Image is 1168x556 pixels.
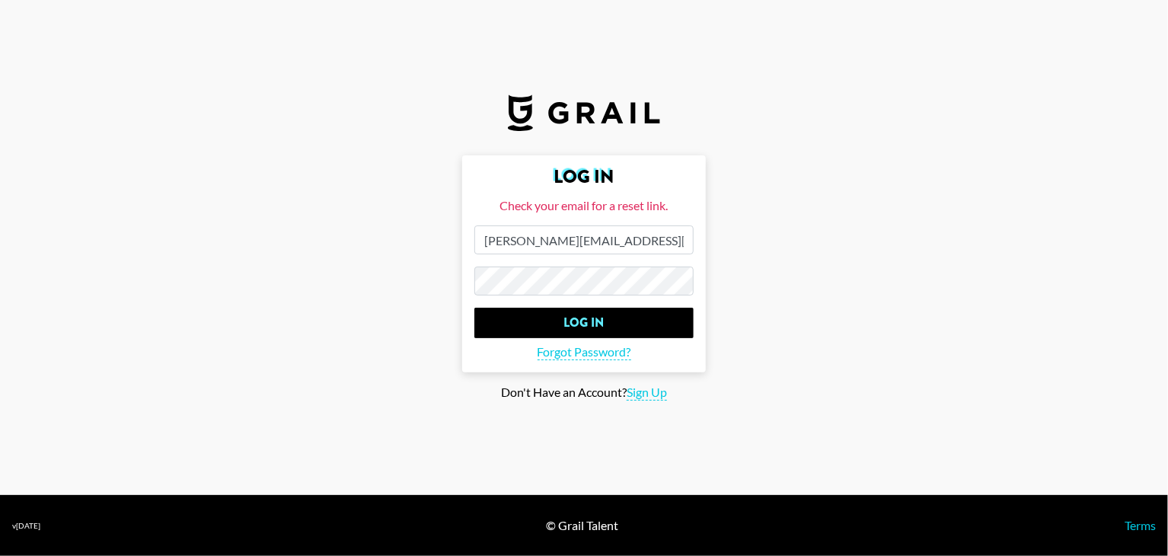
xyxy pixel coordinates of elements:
[12,521,40,531] div: v [DATE]
[474,168,694,186] h2: Log In
[1125,518,1156,532] a: Terms
[627,385,667,401] span: Sign Up
[547,518,619,533] div: © Grail Talent
[474,198,694,213] div: Check your email for a reset link.
[474,308,694,338] input: Log In
[508,94,660,131] img: Grail Talent Logo
[474,225,694,254] input: Email
[538,344,631,360] span: Forgot Password?
[12,385,1156,401] div: Don't Have an Account?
